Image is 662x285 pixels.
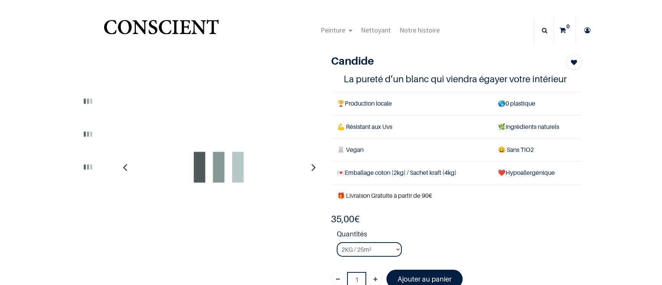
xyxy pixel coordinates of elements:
td: Ingrédients naturels [492,115,582,138]
span: 💪 Résistant aux Uvs [337,123,392,130]
button: Add to wishlist [566,54,582,70]
img: Product image [135,83,303,251]
img: Product image [74,120,102,148]
h4: La pureté d’un blanc qui viendra égayer votre intérieur [344,73,569,85]
span: Add to wishlist [571,58,577,67]
span: 🌎 [498,99,505,107]
span: Nettoyant [361,26,391,34]
img: Conscient [102,15,220,46]
span: 🏆 [337,99,345,107]
b: € [331,213,360,225]
span: 35,00 [331,213,354,225]
span: Peinture [321,26,345,34]
font: Ajouter au panier [398,275,452,283]
td: ans TiO2 [492,138,582,161]
a: Peinture [316,17,357,44]
span: 🌿 [498,123,505,130]
a: Logo of Conscient [102,15,220,46]
td: Production locale [331,92,492,115]
td: ❤️Hypoallergénique [492,161,582,184]
img: Product image [74,153,102,181]
span: Notre histoire [399,26,440,34]
a: 0 [554,17,576,44]
span: 😄 S [498,146,510,153]
span: 💌 [337,169,345,176]
img: Product image [74,87,102,115]
td: 0 plastique [492,92,582,115]
span: 🐰 Vegan [337,146,364,153]
sup: 0 [564,23,572,30]
font: 🎁 Livraison Gratuite à partir de 90€ [337,192,432,199]
td: Emballage coton (2kg) / Sachet kraft (4kg) [331,161,492,184]
strong: Quantités [337,229,582,242]
h1: Candide [331,54,544,67]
